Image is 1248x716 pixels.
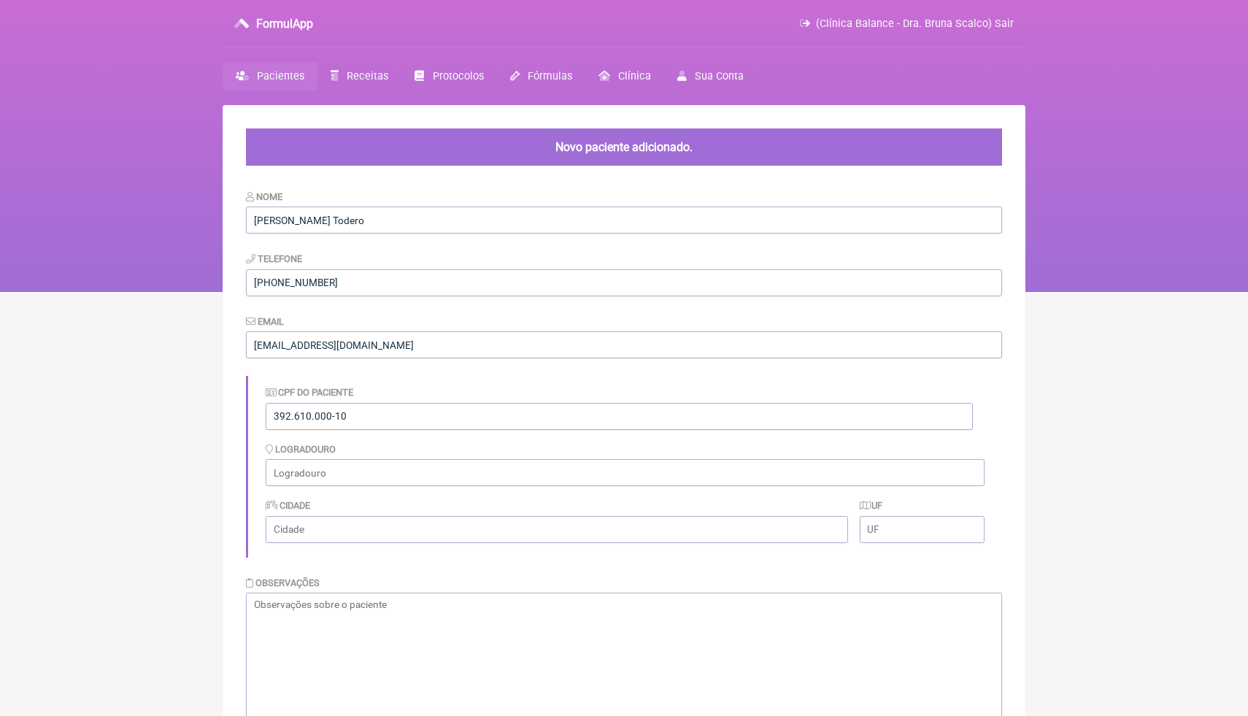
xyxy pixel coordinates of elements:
label: Nome [246,191,282,202]
input: Nome do Paciente [246,207,1002,234]
label: UF [860,500,883,511]
label: Email [246,316,284,327]
span: Clínica [618,70,651,82]
label: Cidade [266,500,310,511]
a: (Clínica Balance - Dra. Bruna Scalco) Sair [800,18,1014,30]
a: Sua Conta [664,62,757,91]
input: Identificação do Paciente [266,403,973,430]
label: CPF do Paciente [266,387,353,398]
span: (Clínica Balance - Dra. Bruna Scalco) Sair [816,18,1014,30]
span: Protocolos [433,70,484,82]
a: Protocolos [401,62,496,91]
label: Telefone [246,253,302,264]
a: Pacientes [223,62,317,91]
span: Receitas [347,70,388,82]
input: 21 9124 2137 [246,269,1002,296]
input: UF [860,516,985,543]
a: Clínica [585,62,664,91]
a: Receitas [317,62,401,91]
input: paciente@email.com [246,331,1002,358]
span: Sua Conta [695,70,744,82]
span: Fórmulas [528,70,572,82]
span: Pacientes [257,70,304,82]
input: Logradouro [266,459,985,486]
label: Observações [246,577,320,588]
h3: FormulApp [256,17,313,31]
a: Fórmulas [497,62,585,91]
input: Cidade [266,516,848,543]
div: Novo paciente adicionado. [246,128,1002,166]
label: Logradouro [266,444,336,455]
